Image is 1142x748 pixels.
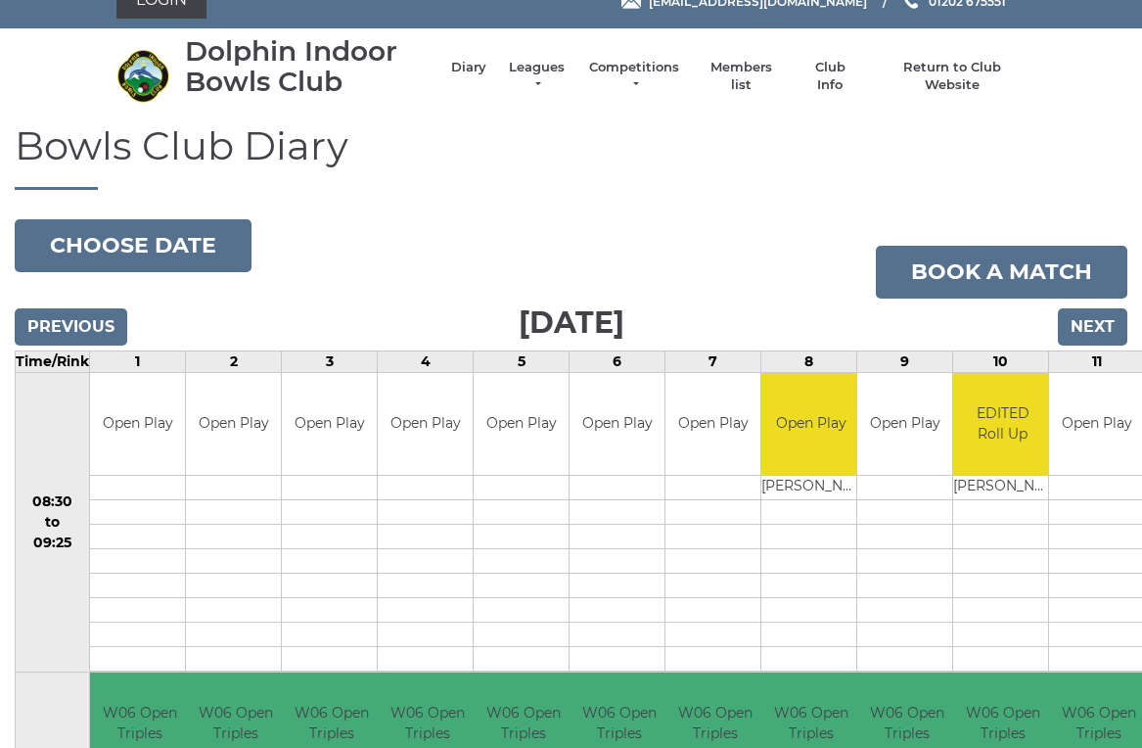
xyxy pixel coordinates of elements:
td: 10 [953,351,1049,372]
input: Previous [15,308,127,346]
td: Open Play [90,373,185,476]
td: Open Play [570,373,664,476]
a: Book a match [876,246,1127,299]
a: Members list [701,59,782,94]
td: 9 [857,351,953,372]
a: Competitions [587,59,681,94]
td: 2 [186,351,282,372]
td: 5 [474,351,570,372]
td: 8 [761,351,857,372]
td: Open Play [282,373,377,476]
td: [PERSON_NAME] [953,476,1052,500]
div: Dolphin Indoor Bowls Club [185,36,432,97]
a: Diary [451,59,486,76]
td: 6 [570,351,665,372]
td: [PERSON_NAME] [761,476,860,500]
td: Open Play [665,373,760,476]
td: Open Play [857,373,952,476]
td: Open Play [761,373,860,476]
td: 1 [90,351,186,372]
td: Open Play [378,373,473,476]
td: Open Play [474,373,569,476]
td: 7 [665,351,761,372]
a: Club Info [801,59,858,94]
a: Leagues [506,59,568,94]
a: Return to Club Website [878,59,1026,94]
td: EDITED Roll Up [953,373,1052,476]
img: Dolphin Indoor Bowls Club [116,49,170,103]
td: 3 [282,351,378,372]
td: Time/Rink [16,351,90,372]
td: 4 [378,351,474,372]
input: Next [1058,308,1127,346]
button: Choose date [15,219,251,272]
h1: Bowls Club Diary [15,124,1127,190]
td: 08:30 to 09:25 [16,372,90,673]
td: Open Play [186,373,281,476]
